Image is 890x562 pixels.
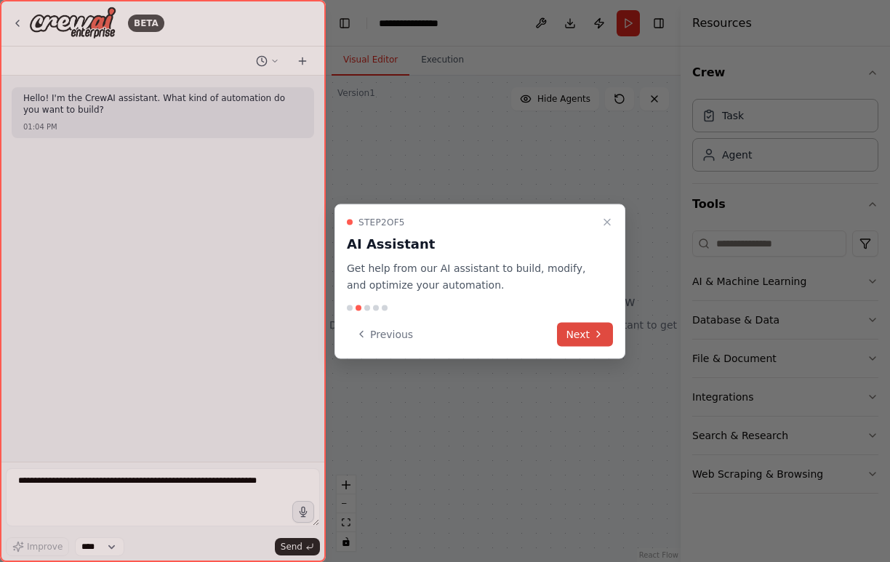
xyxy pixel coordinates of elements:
p: Get help from our AI assistant to build, modify, and optimize your automation. [347,260,596,294]
button: Close walkthrough [598,214,616,231]
button: Next [557,322,613,346]
span: Step 2 of 5 [358,217,405,228]
button: Hide left sidebar [334,13,355,33]
h3: AI Assistant [347,234,596,254]
button: Previous [347,322,422,346]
